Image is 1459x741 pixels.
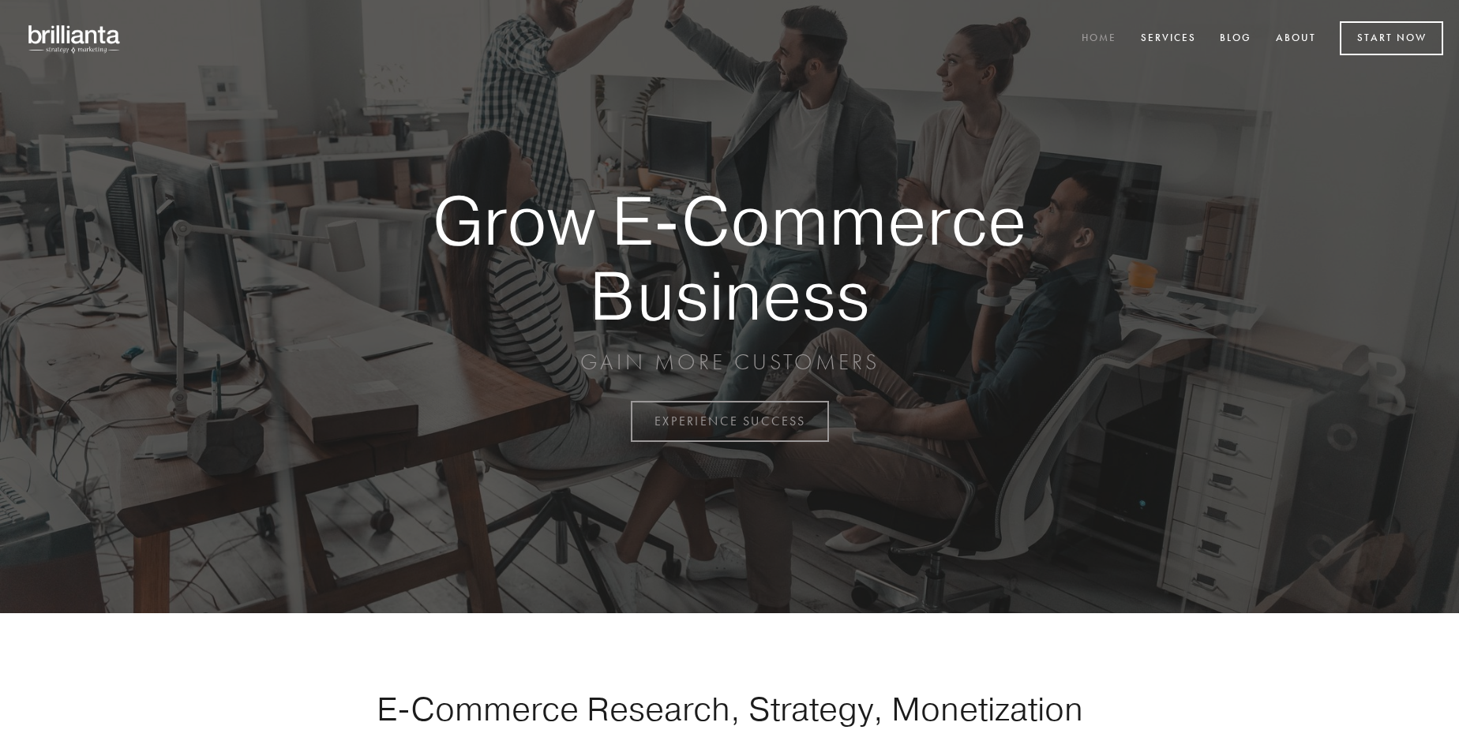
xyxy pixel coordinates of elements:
a: Services [1131,26,1206,52]
a: About [1266,26,1326,52]
h1: E-Commerce Research, Strategy, Monetization [327,689,1132,728]
strong: Grow E-Commerce Business [377,183,1082,332]
a: Blog [1210,26,1262,52]
a: Home [1071,26,1127,52]
img: brillianta - research, strategy, marketing [16,16,134,62]
a: Start Now [1340,21,1443,55]
p: GAIN MORE CUSTOMERS [377,348,1082,376]
a: EXPERIENCE SUCCESS [631,401,829,442]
